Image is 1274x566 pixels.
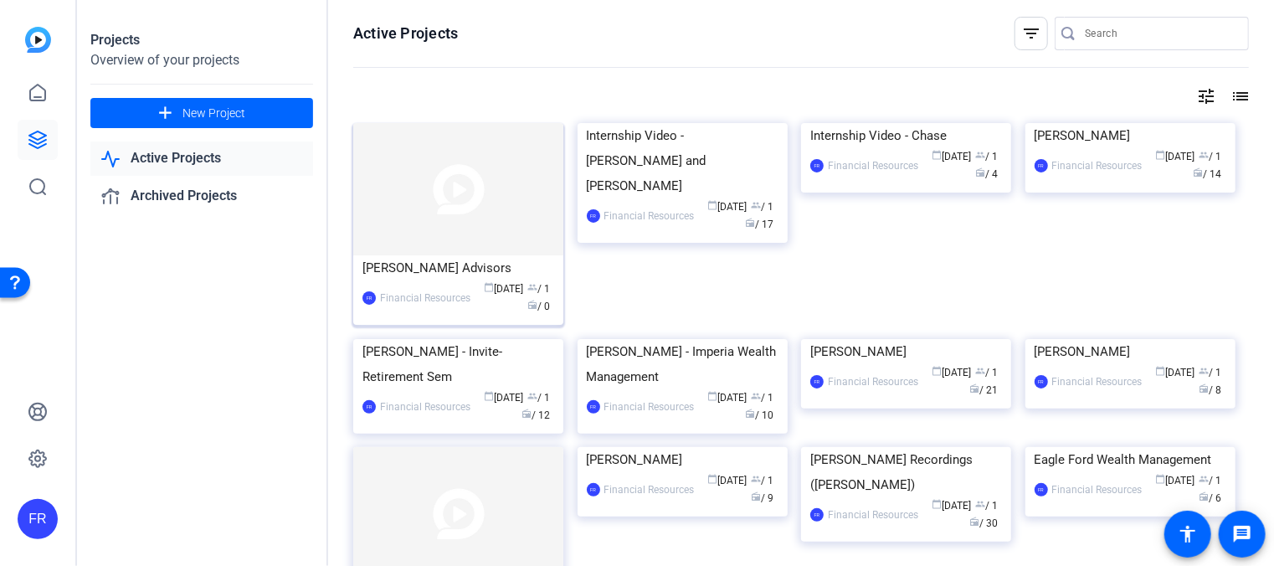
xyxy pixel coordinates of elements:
span: group [752,474,762,484]
div: FR [810,375,824,388]
span: group [752,200,762,210]
span: / 12 [521,409,550,421]
span: calendar_today [484,282,494,292]
span: [DATE] [708,475,747,486]
div: [PERSON_NAME] [587,447,778,472]
span: / 6 [1200,492,1222,504]
span: calendar_today [1156,150,1166,160]
span: New Project [182,105,245,122]
div: FR [1035,483,1048,497]
mat-icon: list [1229,86,1249,106]
div: Projects [90,30,313,50]
span: [DATE] [1156,367,1195,378]
span: group [1200,150,1210,160]
span: / 1 [752,475,774,486]
span: [DATE] [484,392,523,404]
div: FR [18,499,58,539]
span: [DATE] [932,500,971,512]
div: Eagle Ford Wealth Management [1035,447,1226,472]
div: [PERSON_NAME] - Invite- Retirement Sem [362,339,554,389]
mat-icon: tune [1196,86,1216,106]
div: [PERSON_NAME] [810,339,1002,364]
span: group [527,391,537,401]
h1: Active Projects [353,23,458,44]
span: radio [746,218,756,228]
div: FR [362,400,376,414]
span: calendar_today [708,391,718,401]
span: group [975,366,985,376]
div: FR [587,209,600,223]
span: radio [1194,167,1204,178]
span: radio [969,383,979,394]
div: Financial Resources [604,208,695,224]
div: Financial Resources [1052,373,1143,390]
input: Search [1085,23,1235,44]
span: [DATE] [932,367,971,378]
span: / 14 [1194,168,1222,180]
span: radio [975,167,985,178]
span: radio [1200,491,1210,502]
span: / 17 [746,219,774,230]
span: / 30 [969,517,998,529]
span: / 1 [527,283,550,295]
span: / 8 [1200,384,1222,396]
div: FR [587,483,600,497]
mat-icon: accessibility [1178,524,1198,544]
span: radio [521,409,532,419]
div: Financial Resources [828,157,918,174]
span: calendar_today [708,474,718,484]
div: Financial Resources [1052,157,1143,174]
div: Financial Resources [604,481,695,498]
span: / 1 [975,500,998,512]
span: / 1 [1200,151,1222,162]
span: [DATE] [708,201,747,213]
div: Financial Resources [604,399,695,415]
span: [DATE] [484,283,523,295]
span: group [527,282,537,292]
span: / 1 [752,392,774,404]
span: radio [752,491,762,502]
span: / 1 [1200,367,1222,378]
span: calendar_today [1156,474,1166,484]
div: Financial Resources [380,290,470,306]
div: Overview of your projects [90,50,313,70]
span: / 4 [975,168,998,180]
span: group [1200,366,1210,376]
span: radio [746,409,756,419]
div: [PERSON_NAME] Advisors [362,255,554,280]
div: [PERSON_NAME] - Imperia Wealth Management [587,339,778,389]
div: Financial Resources [380,399,470,415]
span: / 1 [752,201,774,213]
span: group [1200,474,1210,484]
button: New Project [90,98,313,128]
div: Financial Resources [828,373,918,390]
span: group [975,499,985,509]
span: radio [969,517,979,527]
img: blue-gradient.svg [25,27,51,53]
span: / 1 [975,151,998,162]
div: FR [587,400,600,414]
mat-icon: message [1232,524,1252,544]
span: calendar_today [932,366,942,376]
span: group [975,150,985,160]
span: / 1 [975,367,998,378]
div: Internship Video - Chase [810,123,1002,148]
span: radio [1200,383,1210,394]
span: calendar_today [708,200,718,210]
div: FR [362,291,376,305]
span: / 0 [527,301,550,312]
div: [PERSON_NAME] [1035,339,1226,364]
span: calendar_today [932,499,942,509]
span: calendar_today [1156,366,1166,376]
div: Internship Video - [PERSON_NAME] and [PERSON_NAME] [587,123,778,198]
mat-icon: filter_list [1021,23,1041,44]
a: Archived Projects [90,179,313,214]
span: [DATE] [1156,475,1195,486]
span: / 9 [752,492,774,504]
span: [DATE] [1156,151,1195,162]
div: Financial Resources [828,507,918,523]
mat-icon: add [155,103,176,124]
span: radio [527,300,537,310]
div: Financial Resources [1052,481,1143,498]
a: Active Projects [90,141,313,176]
